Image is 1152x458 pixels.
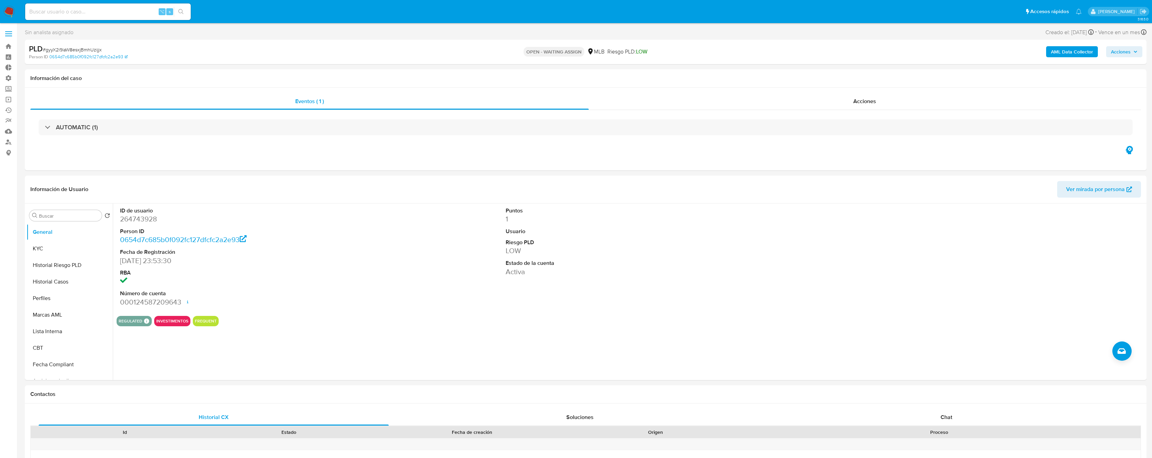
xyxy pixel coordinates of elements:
[39,213,99,219] input: Buscar
[1140,8,1147,15] a: Salir
[376,429,568,436] div: Fecha de creación
[295,97,324,105] span: Eventos ( 1 )
[636,48,647,56] span: LOW
[506,259,756,267] dt: Estado de la cuenta
[25,29,73,36] span: Sin analista asignado
[25,7,191,16] input: Buscar usuario o caso...
[1111,46,1131,57] span: Acciones
[1030,8,1069,15] span: Accesos rápidos
[1045,28,1094,37] div: Creado el: [DATE]
[941,413,952,421] span: Chat
[120,248,370,256] dt: Fecha de Registración
[506,207,756,215] dt: Puntos
[48,429,202,436] div: Id
[1051,46,1093,57] b: AML Data Collector
[56,123,98,131] h3: AUTOMATIC (1)
[39,119,1133,135] div: AUTOMATIC (1)
[853,97,876,105] span: Acciones
[120,269,370,277] dt: RBA
[1057,181,1141,198] button: Ver mirada por persona
[29,43,43,54] b: PLD
[32,213,38,218] button: Buscar
[27,340,113,356] button: CBT
[578,429,733,436] div: Origen
[27,356,113,373] button: Fecha Compliant
[27,323,113,340] button: Lista Interna
[1098,8,1137,15] p: federico.luaces@mercadolibre.com
[1066,181,1125,198] span: Ver mirada por persona
[30,186,88,193] h1: Información de Usuario
[506,214,756,224] dd: 1
[1046,46,1098,57] button: AML Data Collector
[120,235,247,245] a: 0654d7c685b0f092fc127dfcfc2a2e93
[506,267,756,277] dd: Activa
[27,307,113,323] button: Marcas AML
[120,297,370,307] dd: 000124587209643
[27,257,113,273] button: Historial Riesgo PLD
[1106,46,1142,57] button: Acciones
[1076,9,1082,14] a: Notificaciones
[169,8,171,15] span: s
[506,246,756,256] dd: LOW
[120,228,370,235] dt: Person ID
[49,54,128,60] a: 0654d7c685b0f092fc127dfcfc2a2e93
[27,273,113,290] button: Historial Casos
[120,214,370,224] dd: 264743928
[607,48,647,56] span: Riesgo PLD:
[43,46,102,53] span: # gyyX2i9laW8esxjBmhUzijjx
[212,429,366,436] div: Estado
[30,391,1141,398] h1: Contactos
[1098,29,1140,36] span: Vence en un mes
[1095,28,1097,37] span: -
[199,413,229,421] span: Historial CX
[27,224,113,240] button: General
[506,239,756,246] dt: Riesgo PLD
[27,290,113,307] button: Perfiles
[120,207,370,215] dt: ID de usuario
[30,75,1141,82] h1: Información del caso
[566,413,594,421] span: Soluciones
[29,54,48,60] b: Person ID
[506,228,756,235] dt: Usuario
[105,213,110,220] button: Volver al orden por defecto
[742,429,1136,436] div: Proceso
[27,240,113,257] button: KYC
[587,48,605,56] div: MLB
[174,7,188,17] button: search-icon
[120,290,370,297] dt: Número de cuenta
[120,256,370,266] dd: [DATE] 23:53:30
[159,8,165,15] span: ⌥
[524,47,584,57] p: OPEN - WAITING ASSIGN
[27,373,113,389] button: Anticipos de dinero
